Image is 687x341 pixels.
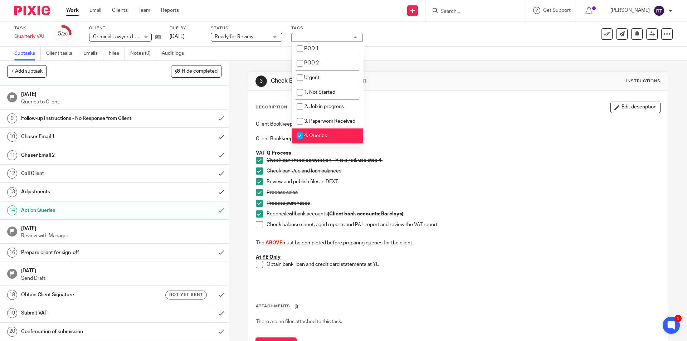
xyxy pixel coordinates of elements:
a: Notes (0) [130,47,156,60]
p: Process purchases [267,200,660,207]
a: Subtasks [14,47,41,60]
p: Client Bookkeeping Software: [256,135,660,142]
p: Client Bookkeeping Note: [256,121,660,128]
label: Due by [170,25,202,31]
a: Reports [161,7,179,14]
div: 13 [7,187,17,197]
h1: Check BK ready for VAT Submission [271,77,473,85]
a: Emails [83,47,103,60]
div: 5 [58,30,68,38]
a: Clients [112,7,128,14]
span: Not yet sent [169,292,203,298]
span: Attachments [256,304,290,308]
span: Ready for Review [215,34,253,39]
div: 12 [7,169,17,179]
h1: Submit VAT [21,308,145,318]
div: 16 [7,248,17,258]
p: Review with Manager [21,232,221,239]
span: 1. Not Started [304,90,335,95]
p: Check balance sheet, aged reports and P&L report and review the VAT report [267,221,660,228]
a: Files [109,47,125,60]
h1: Follow-up Instructions - No Response from Client [21,113,145,124]
span: Criminal Lawyers Limited [93,34,149,39]
h1: Action Queries [21,205,145,216]
input: Search [440,9,504,15]
div: 3 [255,75,267,87]
h1: Chaser Email 2 [21,150,145,161]
a: Work [66,7,79,14]
strong: (Client bank accounts: Barclays) [328,211,403,216]
div: 11 [7,150,17,160]
a: Email [89,7,101,14]
div: 19 [7,308,17,318]
h1: [DATE] [21,89,221,98]
span: POD 2 [304,60,319,65]
img: svg%3E [653,5,665,16]
span: Urgent [304,75,320,80]
u: At YE Only [256,255,281,260]
p: Send Draft [21,275,221,282]
span: 4. Queries [304,133,327,138]
div: 14 [7,205,17,215]
p: Check bank/cc and loan balances [267,167,660,175]
span: POD 1 [304,46,319,51]
p: Check bank feed connection - If expired, use step 4. [267,157,660,164]
span: ABOVE [265,240,282,245]
button: Hide completed [171,65,221,77]
h1: Obtain Client Signature [21,289,145,300]
div: 9 [7,113,17,123]
strong: all [289,211,295,216]
p: Queries to Client [21,98,221,106]
span: There are no files attached to this task. [256,319,342,324]
button: + Add subtask [7,65,47,77]
div: 1 [674,315,682,322]
label: Client [89,25,161,31]
p: The must be completed before preparing queries for the client. [256,239,660,247]
p: [PERSON_NAME] [610,7,650,14]
span: Get Support [543,8,571,13]
p: Review and publish files in DEXT [267,178,660,185]
label: Task [14,25,45,31]
span: 3. Paperwork Received [304,119,355,124]
a: Client tasks [46,47,78,60]
h1: Confirmation of submission [21,326,145,337]
label: Status [211,25,282,31]
span: 2. Job in progress [304,104,344,109]
a: Team [138,7,150,14]
span: [DATE] [170,34,185,39]
h1: Chaser Email 1 [21,131,145,142]
h1: Adjustments [21,186,145,197]
h1: Call Client [21,168,145,179]
p: Obtain bank, loan and credit card statements at YE [267,261,660,268]
h1: [DATE] [21,223,221,232]
p: Description [255,104,287,110]
div: Quarterly VAT [14,33,45,40]
div: 10 [7,132,17,142]
div: 20 [7,327,17,337]
u: VAT Q Process [256,151,291,156]
h1: Prepare client for sign-off [21,247,145,258]
p: Reconcile bank accounts [267,210,660,218]
p: Process sales [267,189,660,196]
span: Hide completed [182,69,218,74]
img: Pixie [14,6,50,15]
div: Instructions [626,78,661,84]
small: /20 [61,32,68,36]
h1: [DATE] [21,266,221,274]
a: Audit logs [162,47,189,60]
button: Edit description [610,102,661,113]
div: 18 [7,290,17,300]
label: Tags [291,25,363,31]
